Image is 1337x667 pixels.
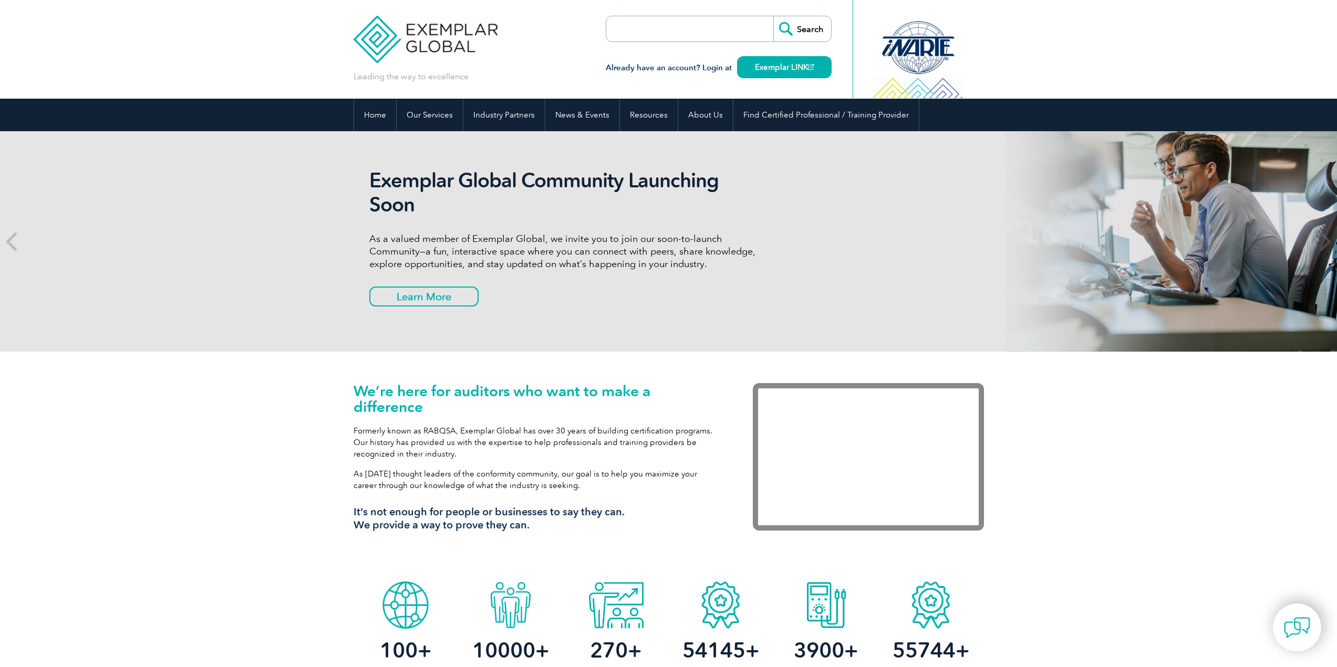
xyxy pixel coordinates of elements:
a: Resources [620,99,678,131]
img: contact-chat.png [1284,615,1310,641]
a: Exemplar LINK [737,56,832,78]
a: Find Certified Professional / Training Provider [733,99,919,131]
h3: Already have an account? Login at [606,61,832,75]
a: Industry Partners [463,99,545,131]
span: 55744 [893,638,956,663]
a: Home [354,99,396,131]
h2: + [878,642,983,659]
span: 10000 [472,638,535,663]
h2: + [458,642,563,659]
span: 100 [380,638,418,663]
h2: Exemplar Global Community Launching Soon [369,168,763,217]
img: open_square.png [808,64,814,70]
p: As a valued member of Exemplar Global, we invite you to join our soon-to-launch Community—a fun, ... [369,232,763,270]
p: Formerly known as RABQSA, Exemplar Global has over 30 years of building certification programs. O... [354,425,721,460]
a: Our Services [397,99,463,131]
h3: It’s not enough for people or businesses to say they can. We provide a way to prove they can. [354,505,721,532]
p: Leading the way to excellence [354,71,469,82]
h2: + [668,642,773,659]
a: Learn More [369,287,479,306]
span: 54145 [682,638,745,663]
h2: + [563,642,668,659]
span: 270 [590,638,628,663]
h2: + [354,642,459,659]
input: Search [773,16,831,41]
iframe: Exemplar Global: Working together to make a difference [753,383,984,531]
a: About Us [678,99,733,131]
h1: We’re here for auditors who want to make a difference [354,383,721,415]
a: News & Events [545,99,619,131]
span: 3900 [794,638,844,663]
h2: + [773,642,878,659]
p: As [DATE] thought leaders of the conformity community, our goal is to help you maximize your care... [354,468,721,491]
